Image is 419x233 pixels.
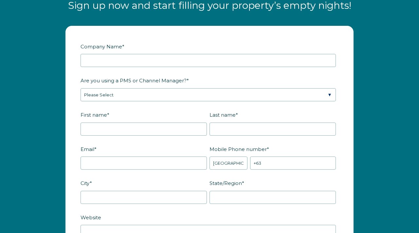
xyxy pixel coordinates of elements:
span: City [81,178,90,188]
span: Company Name [81,42,122,52]
span: State/Region [209,178,242,188]
span: Website [81,212,101,223]
span: Are you using a PMS or Channel Manager? [81,75,187,86]
span: Last name [209,110,236,120]
span: Email [81,144,94,154]
span: Mobile Phone number [209,144,267,154]
span: First name [81,110,107,120]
